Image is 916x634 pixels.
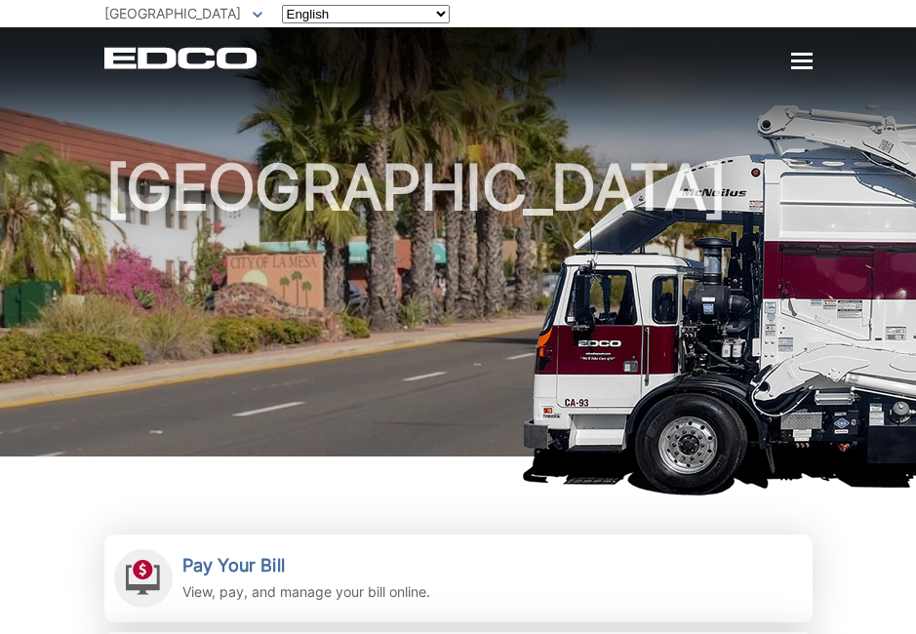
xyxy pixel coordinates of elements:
[182,581,430,603] p: View, pay, and manage your bill online.
[104,47,259,69] a: EDCD logo. Return to the homepage.
[182,555,430,576] h2: Pay Your Bill
[104,156,813,465] h1: [GEOGRAPHIC_DATA]
[282,5,450,23] select: Select a language
[104,5,241,21] span: [GEOGRAPHIC_DATA]
[104,535,813,622] a: Pay Your Bill View, pay, and manage your bill online.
